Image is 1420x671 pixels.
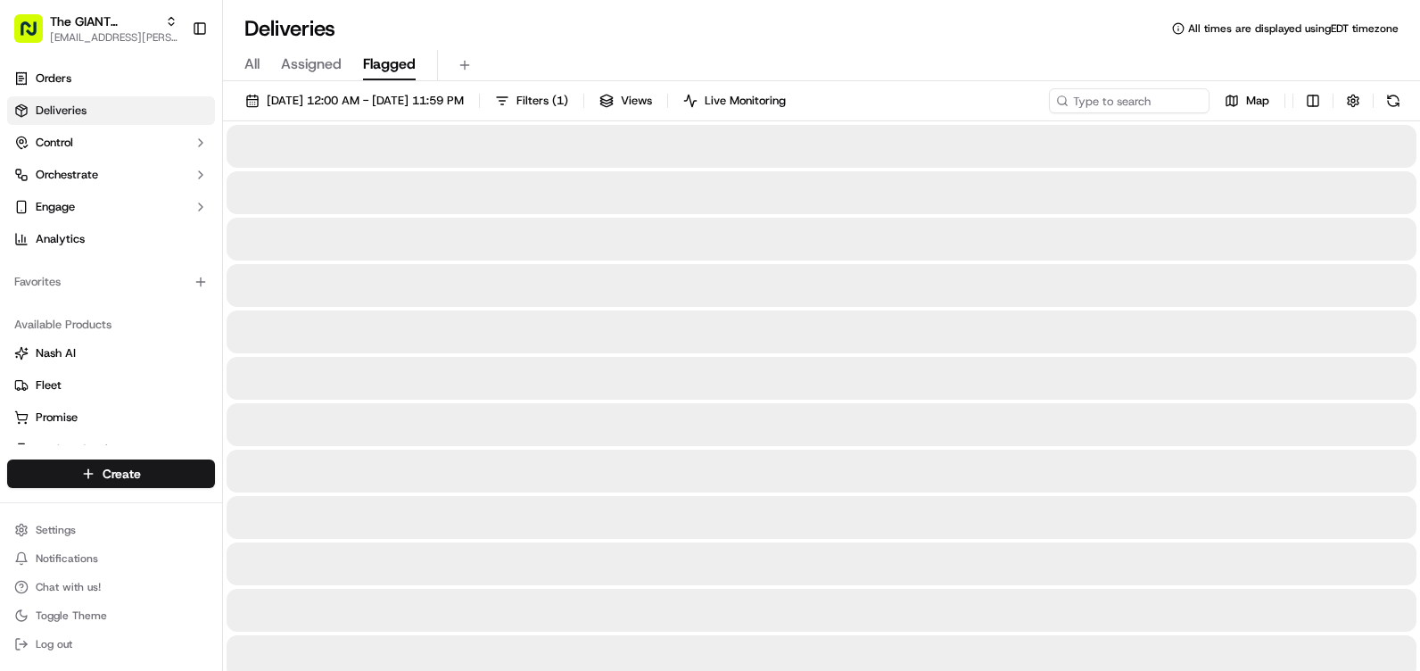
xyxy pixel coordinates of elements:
[267,93,464,109] span: [DATE] 12:00 AM - [DATE] 11:59 PM
[7,96,215,125] a: Deliveries
[36,609,107,623] span: Toggle Theme
[14,345,208,361] a: Nash AI
[18,71,325,100] p: Welcome 👋
[621,93,652,109] span: Views
[18,261,32,275] div: 📗
[7,339,215,368] button: Nash AI
[1381,88,1406,113] button: Refresh
[36,167,98,183] span: Orchestrate
[36,410,78,426] span: Promise
[7,546,215,571] button: Notifications
[7,161,215,189] button: Orchestrate
[36,70,71,87] span: Orders
[552,93,568,109] span: ( 1 )
[36,345,76,361] span: Nash AI
[151,261,165,275] div: 💻
[303,176,325,197] button: Start new chat
[244,14,335,43] h1: Deliveries
[7,311,215,339] div: Available Products
[7,268,215,296] div: Favorites
[11,252,144,284] a: 📗Knowledge Base
[487,88,576,113] button: Filters(1)
[7,603,215,628] button: Toggle Theme
[36,637,72,651] span: Log out
[177,302,216,316] span: Pylon
[36,377,62,393] span: Fleet
[281,54,342,75] span: Assigned
[7,225,215,253] a: Analytics
[103,465,141,483] span: Create
[7,575,215,600] button: Chat with us!
[1217,88,1277,113] button: Map
[14,442,208,458] a: Product Catalog
[1246,93,1269,109] span: Map
[7,64,215,93] a: Orders
[7,435,215,464] button: Product Catalog
[36,523,76,537] span: Settings
[244,54,260,75] span: All
[50,30,177,45] button: [EMAIL_ADDRESS][PERSON_NAME][DOMAIN_NAME]
[36,259,136,277] span: Knowledge Base
[126,302,216,316] a: Powered byPylon
[7,128,215,157] button: Control
[18,170,50,203] img: 1736555255976-a54dd68f-1ca7-489b-9aae-adbdc363a1c4
[516,93,568,109] span: Filters
[7,460,215,488] button: Create
[7,403,215,432] button: Promise
[7,193,215,221] button: Engage
[61,170,293,188] div: Start new chat
[7,632,215,657] button: Log out
[18,18,54,54] img: Nash
[36,442,121,458] span: Product Catalog
[50,12,158,30] button: The GIANT Company
[1049,88,1209,113] input: Type to search
[675,88,794,113] button: Live Monitoring
[169,259,286,277] span: API Documentation
[61,188,226,203] div: We're available if you need us!
[363,54,416,75] span: Flagged
[14,377,208,393] a: Fleet
[14,410,208,426] a: Promise
[36,231,85,247] span: Analytics
[144,252,293,284] a: 💻API Documentation
[7,7,185,50] button: The GIANT Company[EMAIL_ADDRESS][PERSON_NAME][DOMAIN_NAME]
[7,518,215,543] button: Settings
[705,93,786,109] span: Live Monitoring
[7,371,215,400] button: Fleet
[36,580,101,594] span: Chat with us!
[1188,21,1399,36] span: All times are displayed using EDT timezone
[591,88,660,113] button: Views
[237,88,472,113] button: [DATE] 12:00 AM - [DATE] 11:59 PM
[36,135,73,151] span: Control
[46,115,321,134] input: Got a question? Start typing here...
[36,199,75,215] span: Engage
[36,103,87,119] span: Deliveries
[36,551,98,566] span: Notifications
